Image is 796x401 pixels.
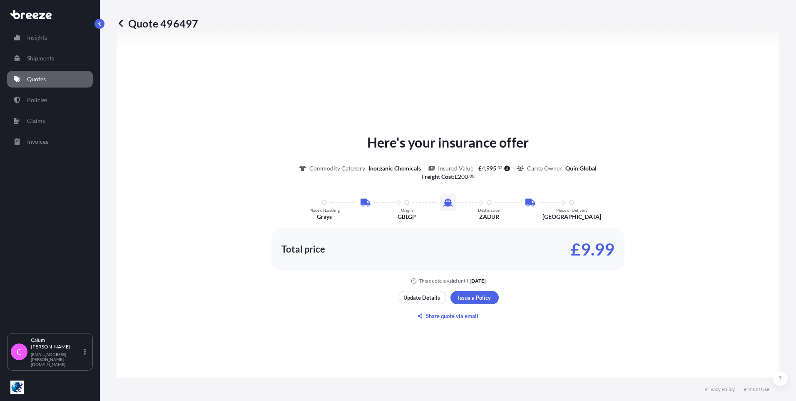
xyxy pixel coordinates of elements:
[317,213,332,221] p: Grays
[7,71,93,88] a: Quotes
[27,75,46,83] p: Quotes
[482,165,485,171] span: 4
[27,117,45,125] p: Claims
[27,54,54,63] p: Shipments
[7,50,93,67] a: Shipments
[497,166,497,169] span: .
[309,164,365,173] p: Commodity Category
[27,33,47,42] p: Insights
[403,293,440,302] p: Update Details
[31,337,82,350] p: Calum [PERSON_NAME]
[450,291,499,304] button: Issue a Policy
[527,164,562,173] p: Cargo Owner
[27,96,47,104] p: Policies
[542,213,601,221] p: [GEOGRAPHIC_DATA]
[571,243,614,256] p: £9.99
[470,175,475,178] span: 00
[368,164,421,173] p: Inorganic Chemicals
[458,174,468,180] span: 200
[478,165,482,171] span: £
[7,133,93,150] a: Invoices
[27,138,48,146] p: Invoices
[565,164,597,173] p: Quin Global
[10,381,24,394] img: organization-logo
[281,245,325,253] p: Total price
[455,174,458,180] span: £
[741,386,769,393] a: Terms of Use
[398,291,446,304] button: Update Details
[485,165,486,171] span: ,
[367,133,529,153] p: Here's your insurance offer
[7,92,93,108] a: Policies
[497,166,502,169] span: 32
[438,164,473,173] p: Insured Value
[419,278,468,284] p: This quote is valid until
[398,309,499,323] button: Share quote via email
[401,208,413,213] p: Origin
[478,208,500,213] p: Destination
[421,173,475,181] p: :
[7,29,93,46] a: Insights
[426,312,478,320] p: Share quote via email
[704,386,735,393] a: Privacy Policy
[458,293,491,302] p: Issue a Policy
[421,173,453,180] b: Freight Cost
[117,17,198,30] p: Quote 496497
[17,348,22,356] span: C
[31,352,82,367] p: [EMAIL_ADDRESS][PERSON_NAME][DOMAIN_NAME]
[479,213,499,221] p: ZADUR
[486,165,496,171] span: 995
[470,278,486,284] p: [DATE]
[398,213,416,221] p: GBLGP
[556,208,587,213] p: Place of Delivery
[309,208,340,213] p: Place of Loading
[7,113,93,129] a: Claims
